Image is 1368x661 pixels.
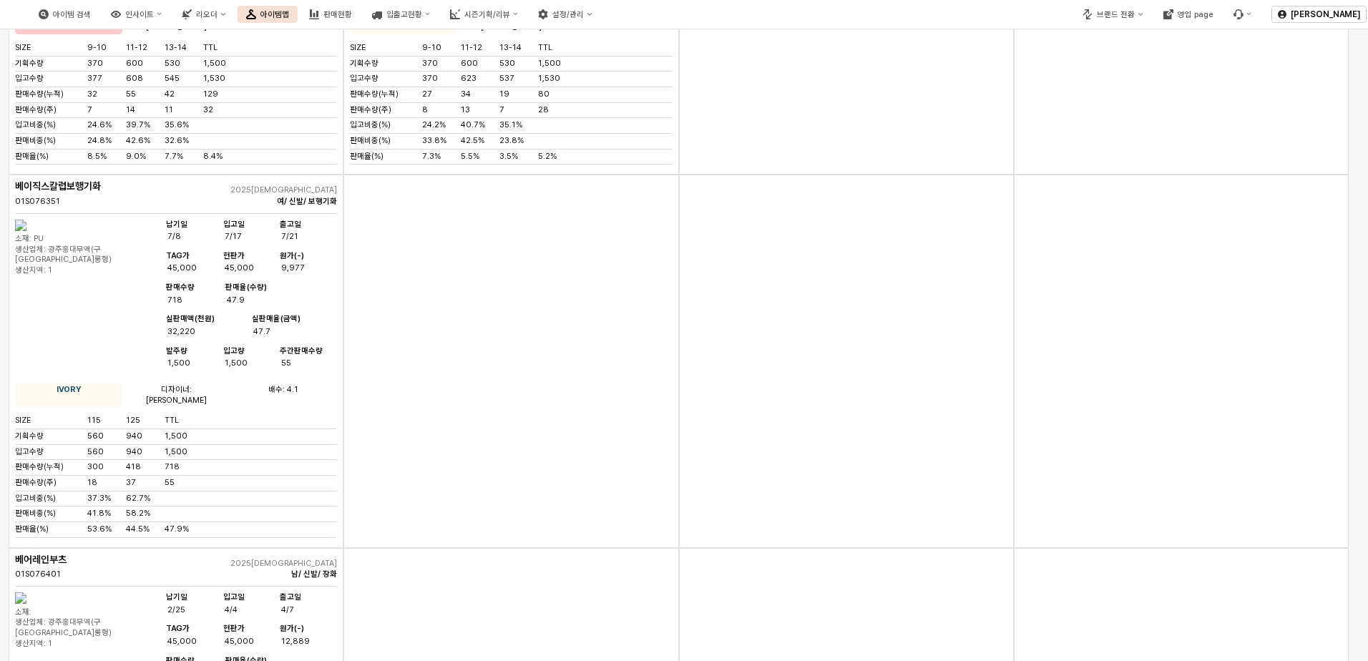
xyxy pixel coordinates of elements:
button: 영업 page [1155,6,1222,23]
div: 브랜드 전환 [1097,10,1135,19]
button: 리오더 [173,6,234,23]
div: 판매현황 [323,10,352,19]
div: 아이템 검색 [53,10,91,19]
button: 인사이트 [102,6,170,23]
button: 아이템맵 [238,6,298,23]
div: 버그 제보 및 기능 개선 요청 [1225,6,1260,23]
button: 브랜드 전환 [1074,6,1151,23]
button: 설정/관리 [529,6,600,23]
button: 판매현황 [301,6,361,23]
button: [PERSON_NAME] [1271,6,1367,23]
div: 인사이트 [125,10,154,19]
div: 영업 page [1178,10,1213,19]
button: 입출고현황 [363,6,439,23]
div: 리오더 [196,10,218,19]
div: 아이템맵 [260,10,289,19]
p: [PERSON_NAME] [1291,9,1360,20]
div: 설정/관리 [552,10,584,19]
button: 시즌기획/리뷰 [441,6,527,23]
button: 아이템 검색 [30,6,99,23]
div: 입출고현황 [386,10,422,19]
div: 시즌기획/리뷰 [464,10,510,19]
